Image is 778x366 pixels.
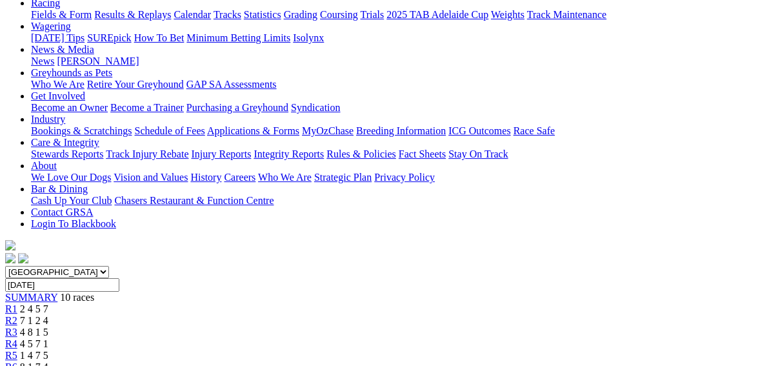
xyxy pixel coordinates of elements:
[31,137,99,148] a: Care & Integrity
[386,9,488,20] a: 2025 TAB Adelaide Cup
[5,278,119,292] input: Select date
[31,172,773,183] div: About
[186,32,290,43] a: Minimum Betting Limits
[190,172,221,183] a: History
[87,79,184,90] a: Retire Your Greyhound
[31,44,94,55] a: News & Media
[5,240,15,250] img: logo-grsa-white.png
[31,148,103,159] a: Stewards Reports
[214,9,241,20] a: Tracks
[244,9,281,20] a: Statistics
[31,90,85,101] a: Get Involved
[360,9,384,20] a: Trials
[5,350,17,361] a: R5
[399,148,446,159] a: Fact Sheets
[134,32,185,43] a: How To Bet
[491,9,524,20] a: Weights
[186,102,288,113] a: Purchasing a Greyhound
[31,21,71,32] a: Wagering
[20,350,48,361] span: 1 4 7 5
[31,125,773,137] div: Industry
[302,125,354,136] a: MyOzChase
[106,148,188,159] a: Track Injury Rebate
[31,125,132,136] a: Bookings & Scratchings
[448,125,510,136] a: ICG Outcomes
[94,9,171,20] a: Results & Replays
[31,218,116,229] a: Login To Blackbook
[5,303,17,314] a: R1
[20,338,48,349] span: 4 5 7 1
[110,102,184,113] a: Become a Trainer
[31,9,92,20] a: Fields & Form
[31,79,85,90] a: Who We Are
[31,56,54,66] a: News
[174,9,211,20] a: Calendar
[31,9,773,21] div: Racing
[20,303,48,314] span: 2 4 5 7
[31,207,93,218] a: Contact GRSA
[31,195,112,206] a: Cash Up Your Club
[31,114,65,125] a: Industry
[31,56,773,67] div: News & Media
[374,172,435,183] a: Privacy Policy
[207,125,299,136] a: Applications & Forms
[20,327,48,338] span: 4 8 1 5
[31,32,773,44] div: Wagering
[57,56,139,66] a: [PERSON_NAME]
[31,160,57,171] a: About
[31,32,85,43] a: [DATE] Tips
[5,292,57,303] a: SUMMARY
[60,292,94,303] span: 10 races
[186,79,277,90] a: GAP SA Assessments
[20,315,48,326] span: 7 1 2 4
[284,9,317,20] a: Grading
[191,148,251,159] a: Injury Reports
[31,102,773,114] div: Get Involved
[31,67,112,78] a: Greyhounds as Pets
[114,172,188,183] a: Vision and Values
[258,172,312,183] a: Who We Are
[5,327,17,338] a: R3
[5,338,17,349] a: R4
[87,32,131,43] a: SUREpick
[448,148,508,159] a: Stay On Track
[291,102,340,113] a: Syndication
[31,195,773,207] div: Bar & Dining
[5,315,17,326] a: R2
[31,79,773,90] div: Greyhounds as Pets
[5,253,15,263] img: facebook.svg
[224,172,255,183] a: Careers
[31,172,111,183] a: We Love Our Dogs
[314,172,372,183] a: Strategic Plan
[134,125,204,136] a: Schedule of Fees
[356,125,446,136] a: Breeding Information
[18,253,28,263] img: twitter.svg
[293,32,324,43] a: Isolynx
[114,195,274,206] a: Chasers Restaurant & Function Centre
[513,125,554,136] a: Race Safe
[326,148,396,159] a: Rules & Policies
[320,9,358,20] a: Coursing
[254,148,324,159] a: Integrity Reports
[31,148,773,160] div: Care & Integrity
[31,183,88,194] a: Bar & Dining
[31,102,108,113] a: Become an Owner
[527,9,606,20] a: Track Maintenance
